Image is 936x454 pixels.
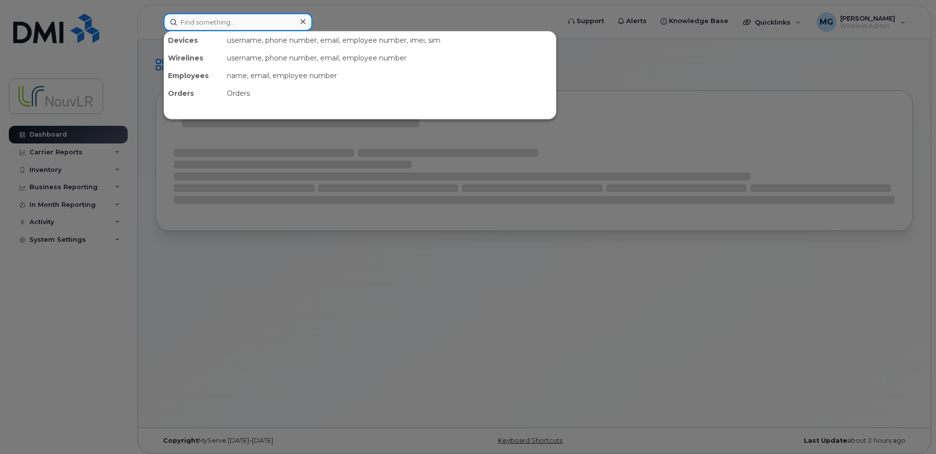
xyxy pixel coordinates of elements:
[223,31,556,49] div: username, phone number, email, employee number, imei, sim
[164,85,223,102] div: Orders
[223,85,556,102] div: Orders
[164,31,223,49] div: Devices
[223,49,556,67] div: username, phone number, email, employee number
[164,67,223,85] div: Employees
[223,67,556,85] div: name, email, employee number
[164,49,223,67] div: Wirelines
